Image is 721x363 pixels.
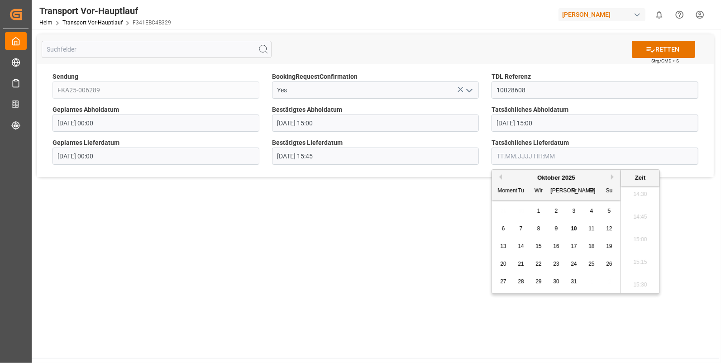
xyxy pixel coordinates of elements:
span: 2 [555,208,558,214]
div: Wir [533,186,544,197]
span: 29 [535,278,541,285]
div: Wählen Sie Samstag, 4. Oktober 2025 [586,205,597,217]
a: Heim [39,19,53,26]
div: Wählen Sie Montag, 27. Oktober 2025 [498,276,509,287]
div: Wählen Dienstag, 7. Oktober 2025 [516,223,527,234]
span: 10 [571,225,577,232]
span: 18 [588,243,594,249]
div: Tu [516,186,527,197]
div: Wählen Sie Montag, 20. Oktober 2025 [498,258,509,270]
input: TT.MM.JJJJ HH:MM [53,148,259,165]
div: Wählen Sie Montag, 6. Oktober 2025 [498,223,509,234]
div: Wählen Sie Mittwoch, 8. Oktober 2025 [533,223,544,234]
span: 8 [537,225,540,232]
input: TT.MM.JJJJ HH:MM [53,115,259,132]
span: 25 [588,261,594,267]
span: 27 [500,278,506,285]
input: TT. MM.JJJJ HH:MM [492,115,698,132]
button: Vormonat [497,174,502,180]
span: 22 [535,261,541,267]
span: 13 [500,243,506,249]
span: 11 [588,225,594,232]
div: Wählen Freitag, 10. Oktober 2025 [568,223,580,234]
div: Wählen Donnerstag, 23. Oktober 2025 [551,258,562,270]
span: 20 [500,261,506,267]
div: Fr [568,186,580,197]
div: Wählen Dienstag, 21. Oktober 2025 [516,258,527,270]
input: TT. MM.JJJJ HH:MM [272,115,479,132]
div: Wählen Mittwoch, 29. Oktober 2025 [533,276,544,287]
font: Tatsächliches Lieferdatum [492,139,569,146]
span: 5 [608,208,611,214]
div: Wählen Sonntag, 5. Oktober 2025 [604,205,615,217]
div: Wählen Donnerstag, 9. Oktober 2025 [551,223,562,234]
font: Bestätigtes Abholdatum [272,106,342,113]
span: 16 [553,243,559,249]
div: [PERSON_NAME] [551,186,562,197]
span: 12 [606,225,612,232]
div: Wählen Sie Mittwoch, 15. Oktober 2025 [533,241,544,252]
span: Strg/CMD + S [651,57,679,64]
div: Wählen Sie Samstag, 11. Oktober 2025 [586,223,597,234]
font: Bestätigtes Lieferdatum [272,139,343,146]
div: Wählen Sie Mittwoch, 22. Oktober 2025 [533,258,544,270]
span: 28 [518,278,524,285]
button: RETTEN [632,41,695,58]
div: Wählen Freitag, 24. Oktober 2025 [568,258,580,270]
div: Wählen Sonntag, 26. Oktober 2025 [604,258,615,270]
div: Wählen Mittwoch, 1. Oktober 2025 [533,205,544,217]
span: 31 [571,278,577,285]
div: Oktober 2025 [492,173,621,182]
div: Wählen Sie Sonntag, 12. Oktober 2025 [604,223,615,234]
button: Nächster Monat [611,174,616,180]
font: Sendung [53,73,78,80]
span: 30 [553,278,559,285]
input: TT. MM.JJJJ HH:MM [272,148,479,165]
span: 17 [571,243,577,249]
div: Wählen Sie Montag, 13. Oktober 2025 [498,241,509,252]
font: BookingRequestConfirmation [272,73,358,80]
div: Monat 2025-10 [495,202,618,291]
span: 3 [573,208,576,214]
input: Suchfelder [42,41,272,58]
div: Wählen Donnerstag, 30. Oktober 2025 [551,276,562,287]
span: 21 [518,261,524,267]
div: Wählen Sie Samstag, 25. Oktober 2025 [586,258,597,270]
font: [PERSON_NAME] [562,10,611,19]
span: 26 [606,261,612,267]
font: Geplantes Abholdatum [53,106,119,113]
font: TDL Referenz [492,73,531,80]
div: Wählen Dienstag, 28. Oktober 2025 [516,276,527,287]
font: RETTEN [655,45,679,54]
div: Wählen Donnerstag, 2. Oktober 2025 [551,205,562,217]
span: 24 [571,261,577,267]
div: Wählen Freitag, 17. Oktober 2025 [568,241,580,252]
a: Transport Vor-Hauptlauf [62,19,123,26]
span: 1 [537,208,540,214]
span: 14 [518,243,524,249]
span: 7 [520,225,523,232]
div: Transport Vor-Hauptlauf [39,4,171,18]
button: 0 neue Benachrichtigungen anzeigen [649,5,669,25]
input: TT.MM.JJJJ HH:MM [492,148,698,165]
div: Wählen Dienstag, 14. Oktober 2025 [516,241,527,252]
div: Wählen Sie Freitag, 31. Oktober 2025 [568,276,580,287]
button: Menü öffnen [462,83,476,97]
div: Moment [498,186,509,197]
div: Wählen Sie Samstag, 18. Oktober 2025 [586,241,597,252]
div: Zeit [623,173,657,182]
span: 6 [502,225,505,232]
span: 4 [590,208,593,214]
font: Tatsächliches Abholdatum [492,106,568,113]
span: 15 [535,243,541,249]
font: Geplantes Lieferdatum [53,139,119,146]
div: Sa [586,186,597,197]
div: Wählen Donnerstag, 16. Oktober 2025 [551,241,562,252]
div: Wählen Freitag, 3. Oktober 2025 [568,205,580,217]
button: Hilfe-Center [669,5,690,25]
button: [PERSON_NAME] [559,6,649,23]
span: 23 [553,261,559,267]
span: 9 [555,225,558,232]
span: 19 [606,243,612,249]
div: Su [604,186,615,197]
